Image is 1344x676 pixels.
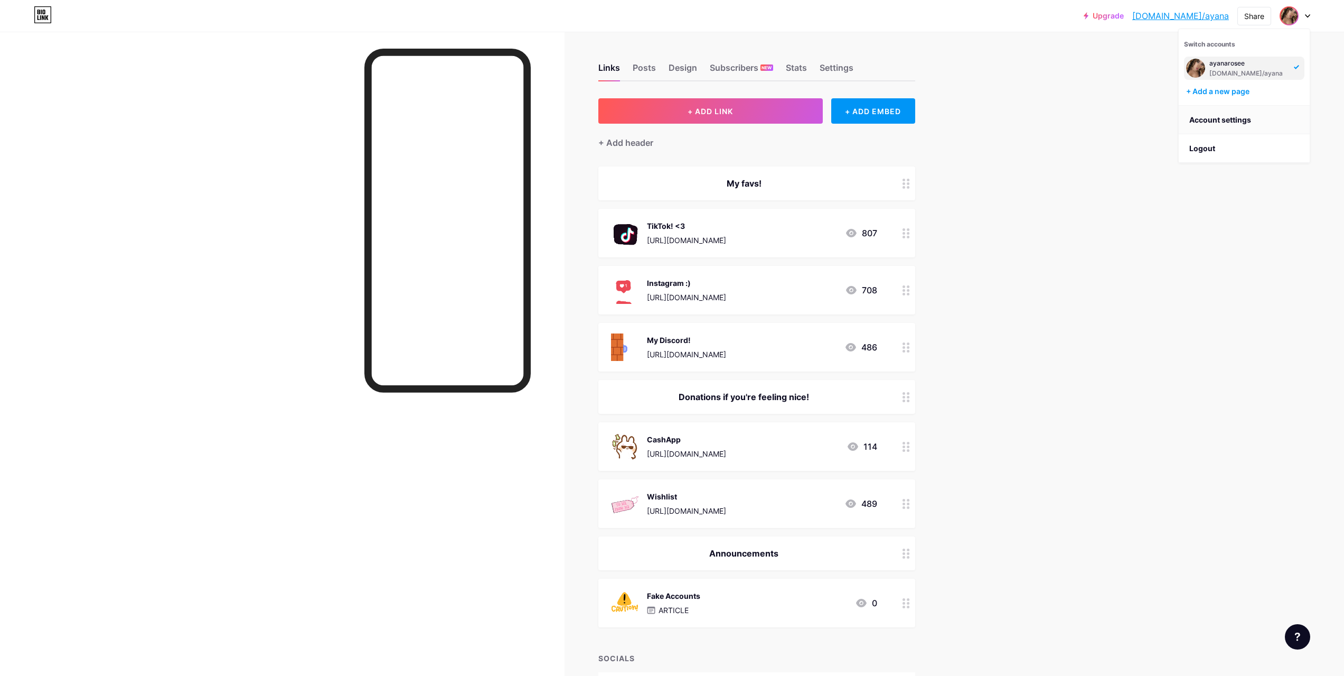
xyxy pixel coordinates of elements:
img: ayana [1186,59,1205,78]
img: Instagram :) [611,276,638,304]
img: TikTok! <3 [611,219,638,247]
div: [URL][DOMAIN_NAME] [647,235,726,246]
div: [DOMAIN_NAME]/ayana [1209,69,1287,78]
div: Wishlist [647,491,726,502]
button: + ADD LINK [598,98,823,124]
div: Fake Accounts [647,590,700,601]
p: ARTICLE [659,605,689,616]
img: CashApp [611,433,638,460]
div: [URL][DOMAIN_NAME] [647,505,726,516]
div: Posts [633,61,656,80]
div: [URL][DOMAIN_NAME] [647,349,726,360]
div: ayanarosee [1209,59,1287,68]
div: My Discord! [647,335,726,346]
div: CashApp [647,434,726,445]
span: + ADD LINK [688,107,733,116]
div: Design [669,61,697,80]
div: 486 [844,341,877,354]
div: + Add a new page [1186,86,1304,97]
div: 489 [844,497,877,510]
span: NEW [762,64,772,71]
div: 708 [845,284,877,297]
div: My favs! [611,177,877,190]
span: Switch accounts [1184,40,1235,48]
img: Wishlist [611,490,638,517]
div: + ADD EMBED [831,98,915,124]
div: TikTok! <3 [647,220,726,231]
a: Account settings [1179,106,1310,134]
img: ayana [1281,7,1298,24]
div: Subscribers [710,61,773,80]
img: My Discord! [611,334,638,361]
div: + Add header [598,136,653,149]
div: 807 [845,227,877,239]
div: Donations if you're feeling nice! [611,391,877,403]
div: [URL][DOMAIN_NAME] [647,292,726,303]
a: [DOMAIN_NAME]/ayana [1132,10,1229,22]
div: 0 [855,597,877,609]
div: Stats [786,61,807,80]
li: Logout [1179,134,1310,163]
div: Settings [820,61,853,80]
a: Upgrade [1084,12,1124,20]
div: Share [1244,11,1264,22]
div: Links [598,61,620,80]
div: [URL][DOMAIN_NAME] [647,448,726,459]
div: 114 [847,440,877,453]
div: Announcements [611,547,877,560]
div: SOCIALS [598,653,915,664]
div: Instagram :) [647,277,726,289]
img: Fake Accounts [611,589,638,617]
